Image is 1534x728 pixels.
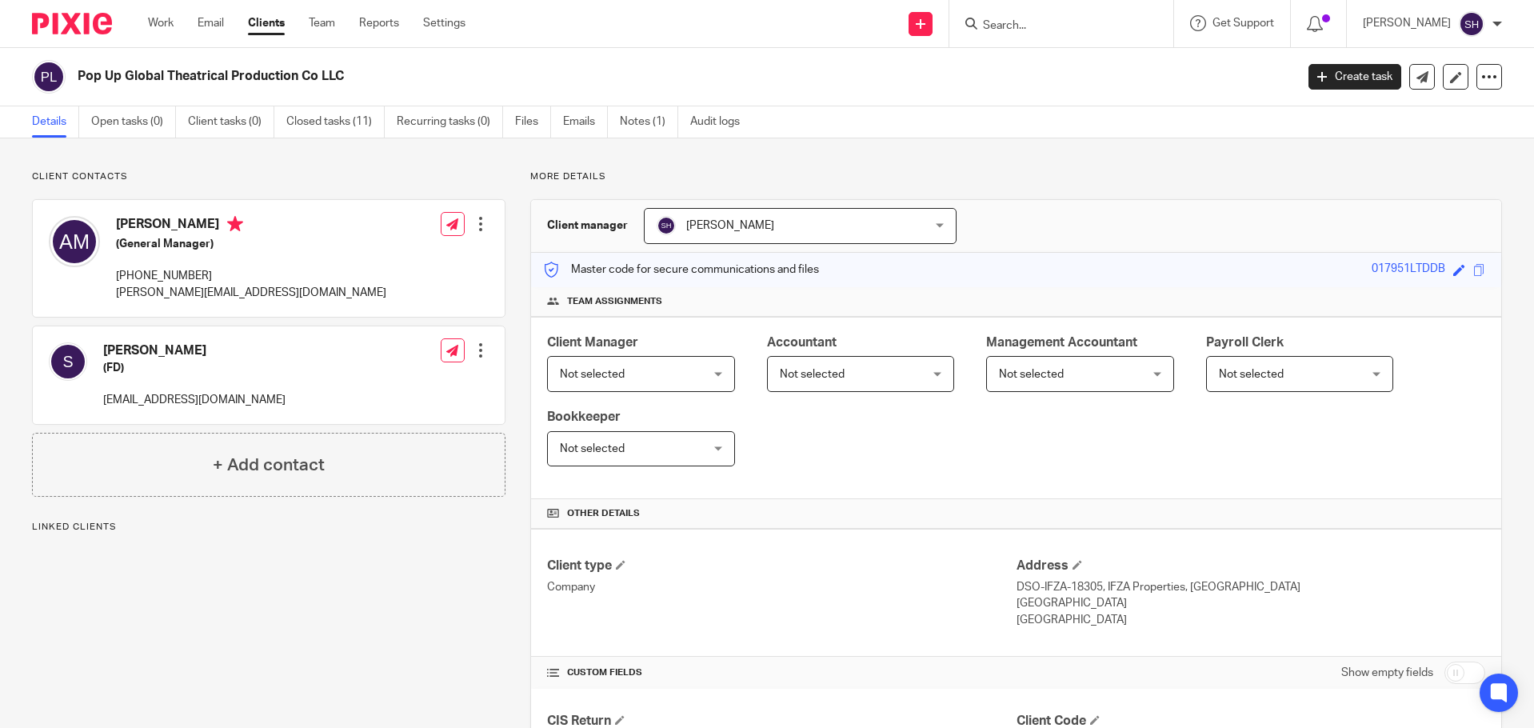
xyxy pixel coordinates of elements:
[248,15,285,31] a: Clients
[198,15,224,31] a: Email
[543,262,819,278] p: Master code for secure communications and files
[32,170,505,183] p: Client contacts
[563,106,608,138] a: Emails
[999,369,1064,380] span: Not selected
[1363,15,1451,31] p: [PERSON_NAME]
[547,579,1016,595] p: Company
[227,216,243,232] i: Primary
[32,60,66,94] img: svg%3E
[986,336,1137,349] span: Management Accountant
[397,106,503,138] a: Recurring tasks (0)
[620,106,678,138] a: Notes (1)
[686,220,774,231] span: [PERSON_NAME]
[1341,665,1433,681] label: Show empty fields
[981,19,1125,34] input: Search
[1212,18,1274,29] span: Get Support
[103,342,286,359] h4: [PERSON_NAME]
[1017,579,1485,595] p: DSO-IFZA-18305, IFZA Properties, [GEOGRAPHIC_DATA]
[780,369,845,380] span: Not selected
[423,15,465,31] a: Settings
[1219,369,1284,380] span: Not selected
[515,106,551,138] a: Files
[547,218,628,234] h3: Client manager
[567,295,662,308] span: Team assignments
[547,410,621,423] span: Bookkeeper
[1017,558,1485,574] h4: Address
[116,216,386,236] h4: [PERSON_NAME]
[148,15,174,31] a: Work
[116,236,386,252] h5: (General Manager)
[690,106,752,138] a: Audit logs
[560,369,625,380] span: Not selected
[32,521,505,534] p: Linked clients
[547,666,1016,679] h4: CUSTOM FIELDS
[116,268,386,284] p: [PHONE_NUMBER]
[657,216,676,235] img: svg%3E
[560,443,625,454] span: Not selected
[1206,336,1284,349] span: Payroll Clerk
[567,507,640,520] span: Other details
[1017,612,1485,628] p: [GEOGRAPHIC_DATA]
[767,336,837,349] span: Accountant
[49,342,87,381] img: svg%3E
[78,68,1043,85] h2: Pop Up Global Theatrical Production Co LLC
[49,216,100,267] img: svg%3E
[309,15,335,31] a: Team
[188,106,274,138] a: Client tasks (0)
[547,336,638,349] span: Client Manager
[103,360,286,376] h5: (FD)
[359,15,399,31] a: Reports
[286,106,385,138] a: Closed tasks (11)
[32,106,79,138] a: Details
[1017,595,1485,611] p: [GEOGRAPHIC_DATA]
[1308,64,1401,90] a: Create task
[103,392,286,408] p: [EMAIL_ADDRESS][DOMAIN_NAME]
[32,13,112,34] img: Pixie
[1372,261,1445,279] div: 017951LTDDB
[1459,11,1484,37] img: svg%3E
[530,170,1502,183] p: More details
[91,106,176,138] a: Open tasks (0)
[547,558,1016,574] h4: Client type
[213,453,325,478] h4: + Add contact
[116,285,386,301] p: [PERSON_NAME][EMAIL_ADDRESS][DOMAIN_NAME]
